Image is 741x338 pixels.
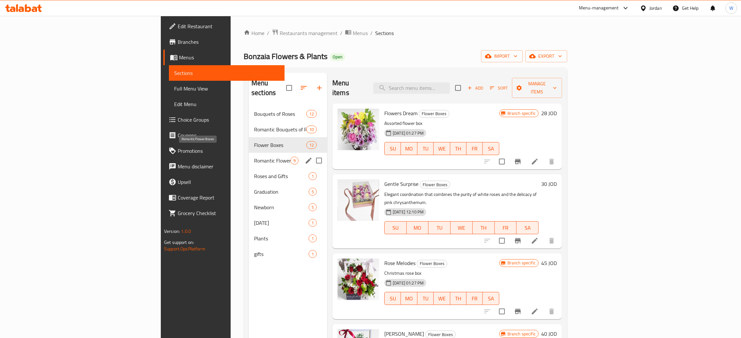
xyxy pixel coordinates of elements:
button: SU [384,292,401,305]
span: Flower Boxes [417,260,447,267]
span: TU [420,294,431,303]
input: search [373,82,450,94]
span: Branches [178,38,279,46]
span: SA [485,144,496,153]
span: Bonzaia Flowers & Plants [244,49,327,64]
a: Coverage Report [163,190,285,205]
span: Add [466,84,484,92]
button: SU [384,221,407,234]
span: FR [469,144,480,153]
button: SA [483,292,499,305]
div: items [309,203,317,211]
span: Select to update [495,155,509,168]
button: TH [473,221,495,234]
button: TU [417,142,434,155]
span: Branch specific [505,260,538,266]
span: Flower Boxes [254,141,306,149]
button: FR [495,221,517,234]
span: Plants [254,235,309,242]
li: / [340,29,342,37]
a: Branches [163,34,285,50]
div: items [306,110,317,118]
span: Roses and Gifts [254,172,309,180]
div: items [309,235,317,242]
button: Add section [312,80,327,96]
span: Menus [353,29,368,37]
span: Menus [179,54,279,61]
div: items [309,188,317,196]
span: SU [387,144,398,153]
span: 1 [309,220,316,226]
span: [DATE] 12:10 PM [390,209,426,215]
span: Restaurants management [280,29,338,37]
span: Select to update [495,234,509,247]
span: import [486,52,517,60]
button: edit [304,156,313,165]
div: Plants1 [249,231,327,246]
span: TH [475,223,492,233]
a: Menu disclaimer [163,159,285,174]
p: Elegant coordination that combines the purity of white roses and the delicacy of pink chrysanthemum. [384,190,539,207]
div: items [306,126,317,133]
span: 1 [309,173,316,179]
h6: 30 JOD [541,179,557,188]
span: TH [453,144,464,153]
button: delete [544,233,559,248]
span: Flower Boxes [420,181,450,188]
div: Flower Boxes12 [249,137,327,153]
div: [DATE]1 [249,215,327,231]
span: Add item [465,83,486,93]
span: Sort sections [296,80,312,96]
span: 1.0.0 [181,227,191,235]
button: Add [465,83,486,93]
button: WE [451,221,473,234]
nav: breadcrumb [244,29,567,37]
a: Edit Menu [169,96,285,112]
button: Branch-specific-item [510,154,526,169]
button: SA [517,221,539,234]
span: 1 [309,235,316,242]
nav: Menu sections [249,103,327,264]
div: Romantic Bouquets of Roses10 [249,122,327,137]
span: Coupons [178,131,279,139]
button: MO [407,221,429,234]
div: Bouquets of Roses [254,110,306,118]
div: items [306,141,317,149]
span: W [729,5,733,12]
button: FR [466,292,483,305]
span: Gentle Surprise [384,179,418,189]
h6: 45 JOD [541,259,557,268]
div: gifts1 [249,246,327,262]
a: Upsell [163,174,285,190]
div: items [309,250,317,258]
button: export [525,50,567,62]
span: WE [453,223,470,233]
span: Sections [375,29,394,37]
span: Upsell [178,178,279,186]
a: Full Menu View [169,81,285,96]
button: Branch-specific-item [510,233,526,248]
span: Romantic Flower Boxes [254,157,290,164]
a: Edit menu item [531,158,539,165]
span: Flower Boxes [419,110,449,117]
button: TU [428,221,451,234]
span: Edit Restaurant [178,22,279,30]
span: Branch specific [505,331,538,337]
span: Open [330,54,345,60]
button: SA [483,142,499,155]
span: Romantic Bouquets of Roses [254,126,306,133]
a: Grocery Checklist [163,205,285,221]
div: Newborn5 [249,199,327,215]
a: Menus [163,50,285,65]
a: Edit menu item [531,308,539,315]
span: 10 [307,127,316,133]
p: Christmas rose box [384,269,499,277]
span: FR [497,223,514,233]
span: SA [485,294,496,303]
span: Coverage Report [178,194,279,201]
span: Grocery Checklist [178,209,279,217]
span: export [530,52,562,60]
span: SU [387,294,398,303]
